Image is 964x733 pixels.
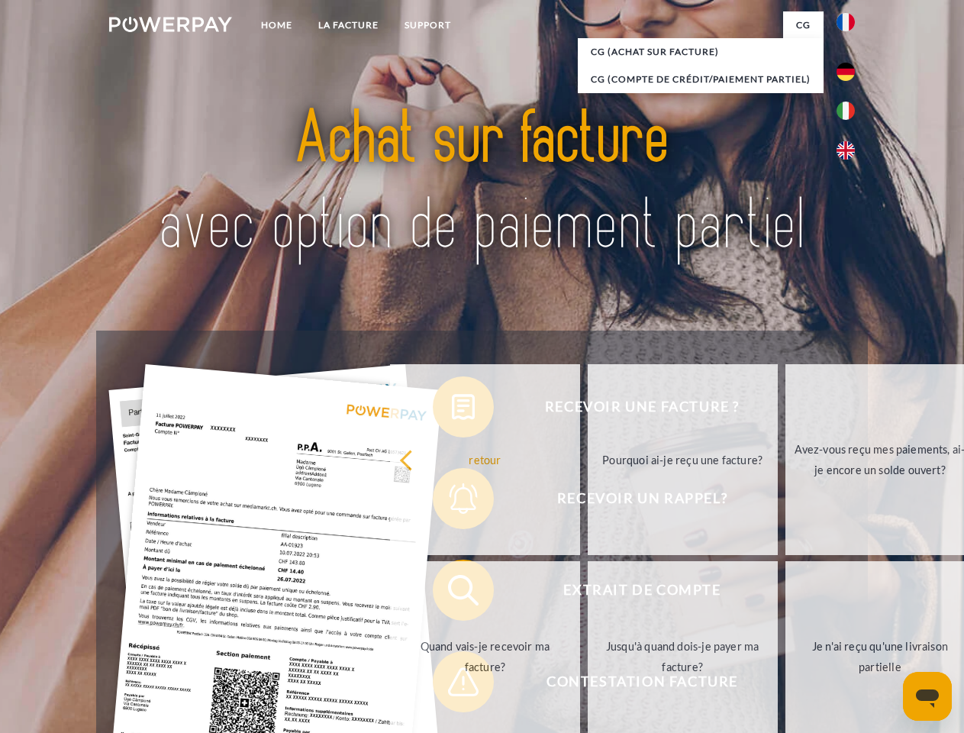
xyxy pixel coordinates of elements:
div: retour [399,449,571,470]
img: en [837,141,855,160]
img: it [837,102,855,120]
img: logo-powerpay-white.svg [109,17,232,32]
a: Support [392,11,464,39]
iframe: Bouton de lancement de la fenêtre de messagerie [903,672,952,721]
a: LA FACTURE [305,11,392,39]
div: Quand vais-je recevoir ma facture? [399,636,571,677]
img: de [837,63,855,81]
a: CG [783,11,824,39]
div: Jusqu'à quand dois-je payer ma facture? [597,636,769,677]
a: CG (Compte de crédit/paiement partiel) [578,66,824,93]
a: CG (achat sur facture) [578,38,824,66]
a: Home [248,11,305,39]
img: title-powerpay_fr.svg [146,73,818,292]
div: Pourquoi ai-je reçu une facture? [597,449,769,470]
img: fr [837,13,855,31]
